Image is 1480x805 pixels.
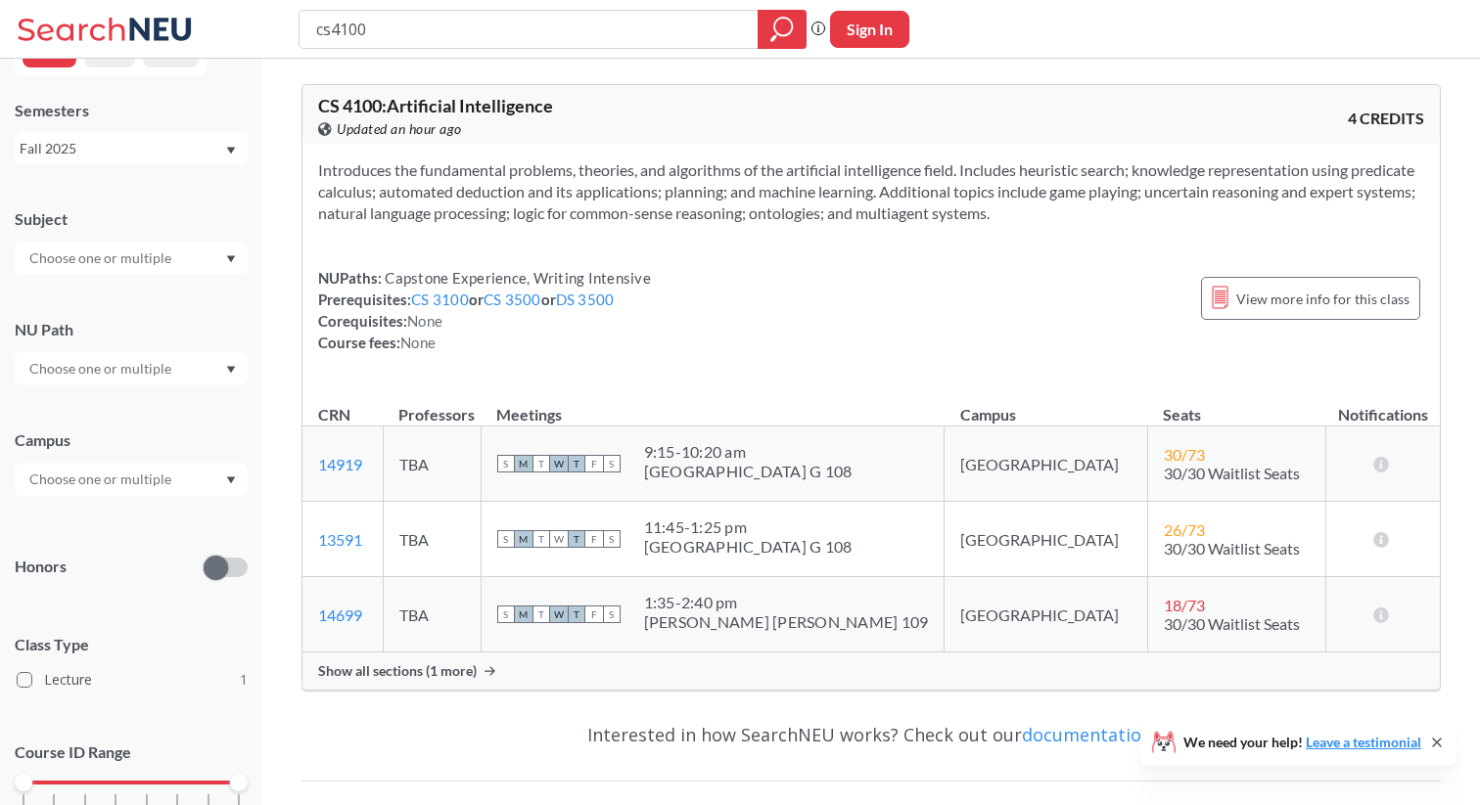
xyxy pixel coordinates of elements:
[318,95,553,116] span: CS 4100 : Artificial Intelligence
[497,530,515,548] span: S
[644,612,929,632] div: [PERSON_NAME] [PERSON_NAME] 109
[945,502,1147,577] td: [GEOGRAPHIC_DATA]
[318,267,651,353] div: NUPaths: Prerequisites: or or Corequisites: Course fees:
[830,11,909,48] button: Sign In
[1147,384,1326,426] th: Seats
[1022,723,1156,746] a: documentation!
[383,577,481,652] td: TBA
[318,455,362,473] a: 14919
[1348,108,1424,129] span: 4 CREDITS
[770,16,794,43] svg: magnifying glass
[15,208,248,230] div: Subject
[1183,736,1421,749] span: We need your help!
[226,147,236,155] svg: Dropdown arrow
[644,462,853,481] div: [GEOGRAPHIC_DATA] G 108
[15,100,248,121] div: Semesters
[240,669,248,691] span: 1
[550,530,568,548] span: W
[15,741,248,764] p: Course ID Range
[318,605,362,624] a: 14699
[532,605,550,623] span: T
[644,442,853,462] div: 9:15 - 10:20 am
[383,502,481,577] td: TBA
[1164,596,1205,614] span: 18 / 73
[15,634,248,655] span: Class Type
[314,13,744,46] input: Class, professor, course number, "phrase"
[226,255,236,263] svg: Dropdown arrow
[318,662,477,680] span: Show all sections (1 more)
[1164,464,1300,482] span: 30/30 Waitlist Seats
[550,605,568,623] span: W
[15,133,248,164] div: Fall 2025Dropdown arrow
[15,429,248,451] div: Campus
[15,352,248,385] div: Dropdown arrow
[15,319,248,340] div: NU Path
[585,455,603,472] span: F
[1164,520,1205,539] span: 26 / 73
[302,652,1440,690] div: Show all sections (1 more)
[1164,614,1300,633] span: 30/30 Waitlist Seats
[382,269,651,287] span: Capstone Experience, Writing Intensive
[532,530,550,548] span: T
[15,556,67,578] p: Honors
[585,605,603,623] span: F
[550,455,568,472] span: W
[603,455,621,472] span: S
[945,577,1147,652] td: [GEOGRAPHIC_DATA]
[568,530,585,548] span: T
[383,426,481,502] td: TBA
[318,404,350,425] div: CRN
[318,159,1424,224] section: Introduces the fundamental problems, theories, and algorithms of the artificial intelligence fiel...
[644,537,853,557] div: [GEOGRAPHIC_DATA] G 108
[1236,287,1410,311] span: View more info for this class
[644,593,929,612] div: 1:35 - 2:40 pm
[1306,734,1421,750] a: Leave a testimonial
[17,667,248,693] label: Lecture
[484,291,541,308] a: CS 3500
[15,463,248,496] div: Dropdown arrow
[603,605,621,623] span: S
[1164,539,1300,558] span: 30/30 Waitlist Seats
[226,366,236,374] svg: Dropdown arrow
[945,426,1147,502] td: [GEOGRAPHIC_DATA]
[603,530,621,548] span: S
[337,118,462,140] span: Updated an hour ago
[758,10,807,49] div: magnifying glass
[400,334,436,351] span: None
[383,384,481,426] th: Professors
[945,384,1147,426] th: Campus
[15,242,248,275] div: Dropdown arrow
[568,455,585,472] span: T
[515,605,532,623] span: M
[318,530,362,549] a: 13591
[644,517,853,537] div: 11:45 - 1:25 pm
[407,312,442,330] span: None
[532,455,550,472] span: T
[585,530,603,548] span: F
[226,476,236,484] svg: Dropdown arrow
[515,530,532,548] span: M
[20,468,184,491] input: Choose one or multiple
[515,455,532,472] span: M
[556,291,615,308] a: DS 3500
[1164,445,1205,464] span: 30 / 73
[497,455,515,472] span: S
[481,384,945,426] th: Meetings
[301,706,1441,763] div: Interested in how SearchNEU works? Check out our
[411,291,469,308] a: CS 3100
[1326,384,1440,426] th: Notifications
[20,357,184,380] input: Choose one or multiple
[568,605,585,623] span: T
[20,138,224,159] div: Fall 2025
[497,605,515,623] span: S
[20,246,184,270] input: Choose one or multiple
